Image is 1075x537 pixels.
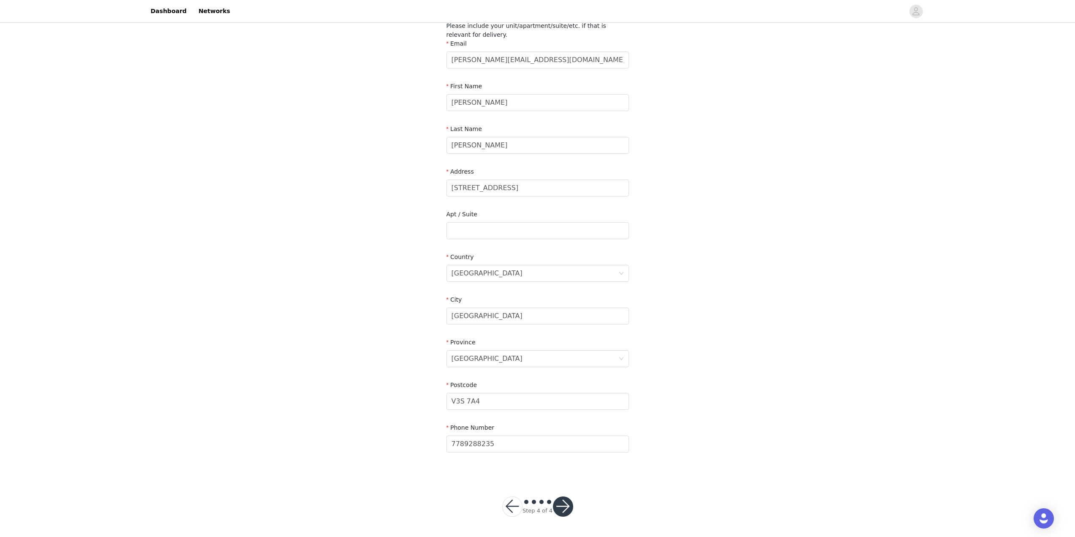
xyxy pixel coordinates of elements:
i: icon: down [619,356,624,362]
div: Step 4 of 4 [523,507,552,515]
div: British Columbia [452,351,523,367]
label: First Name [446,83,482,90]
label: Province [446,339,476,346]
label: Country [446,254,474,260]
p: Please include your unit/apartment/suite/etc. if that is relevant for delivery. [446,22,629,39]
label: Last Name [446,125,482,132]
label: Postcode [446,382,477,388]
a: Dashboard [146,2,192,21]
div: Open Intercom Messenger [1034,508,1054,529]
a: Networks [193,2,235,21]
div: Canada [452,265,523,281]
div: avatar [912,5,920,18]
label: Phone Number [446,424,495,431]
label: City [446,296,462,303]
label: Address [446,168,474,175]
i: icon: down [619,271,624,277]
label: Email [446,40,467,47]
label: Apt / Suite [446,211,477,218]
